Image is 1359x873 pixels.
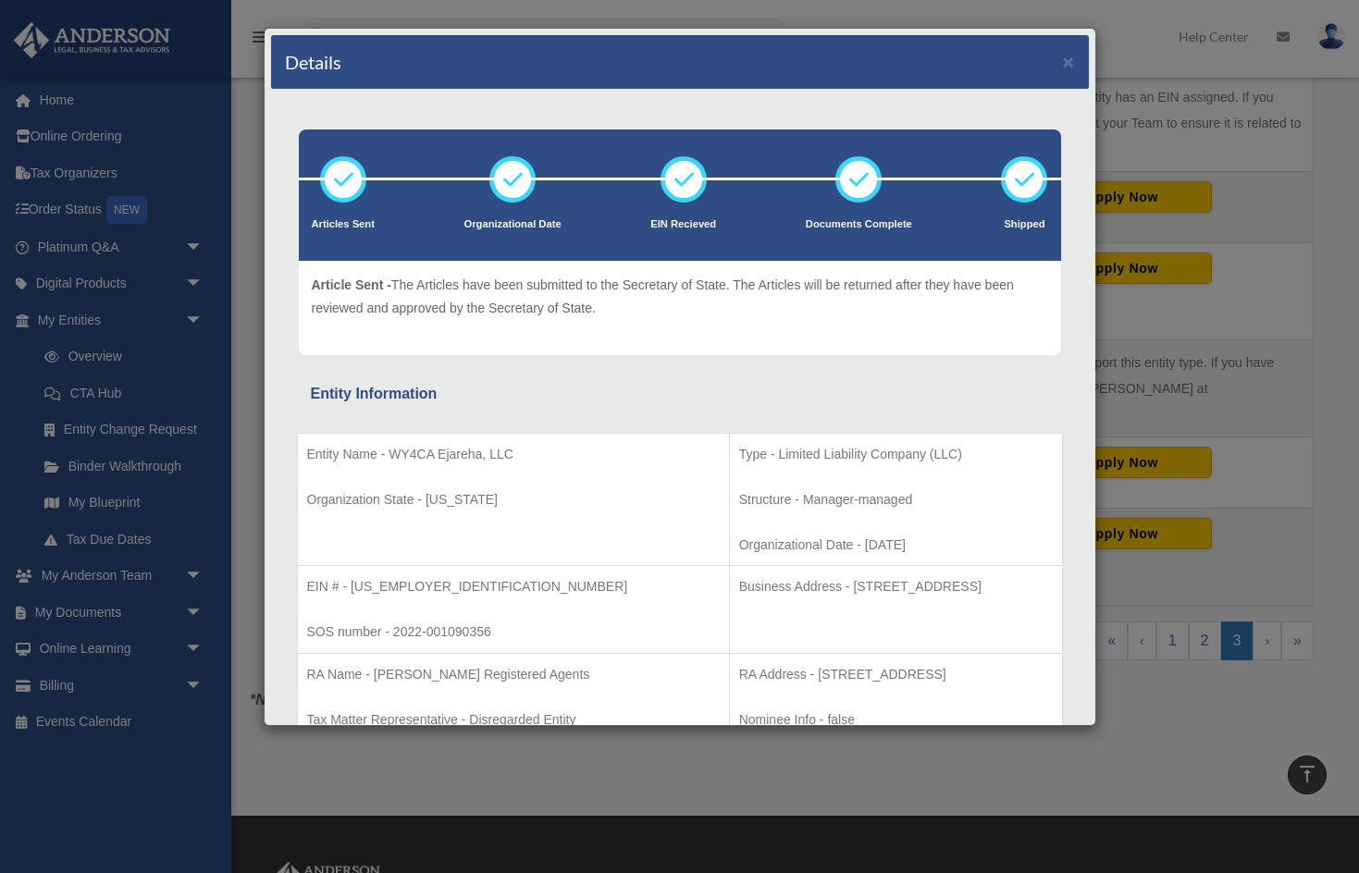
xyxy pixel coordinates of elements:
[312,274,1048,319] p: The Articles have been submitted to the Secretary of State. The Articles will be returned after t...
[285,49,341,75] h4: Details
[739,534,1053,557] p: Organizational Date - [DATE]
[307,621,720,644] p: SOS number - 2022-001090356
[307,575,720,598] p: EIN # - [US_EMPLOYER_IDENTIFICATION_NUMBER]
[650,215,716,234] p: EIN Recieved
[464,215,562,234] p: Organizational Date
[739,663,1053,686] p: RA Address - [STREET_ADDRESS]
[739,443,1053,466] p: Type - Limited Liability Company (LLC)
[311,381,1049,407] div: Entity Information
[1063,52,1075,71] button: ×
[307,488,720,511] p: Organization State - [US_STATE]
[1001,215,1047,234] p: Shipped
[312,215,375,234] p: Articles Sent
[739,488,1053,511] p: Structure - Manager-managed
[312,277,391,292] span: Article Sent -
[739,575,1053,598] p: Business Address - [STREET_ADDRESS]
[739,708,1053,732] p: Nominee Info - false
[307,663,720,686] p: RA Name - [PERSON_NAME] Registered Agents
[307,443,720,466] p: Entity Name - WY4CA Ejareha, LLC
[307,708,720,732] p: Tax Matter Representative - Disregarded Entity
[806,215,912,234] p: Documents Complete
